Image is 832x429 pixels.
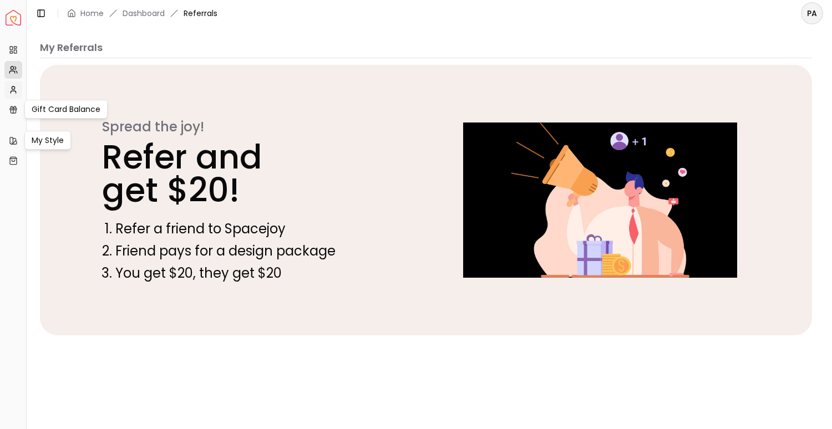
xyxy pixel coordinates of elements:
li: Friend pays for a design package [115,242,402,260]
button: PA [801,2,823,24]
a: Spacejoy [6,10,21,25]
nav: breadcrumb [67,8,217,19]
span: PA [802,3,822,23]
img: Spacejoy Logo [6,10,21,25]
li: Refer a friend to Spacejoy [115,220,402,238]
a: Home [80,8,104,19]
div: Gift Card Balance [24,100,108,119]
span: Referrals [184,8,217,19]
li: You get $20, they get $20 [115,264,402,282]
p: Spread the joy! [102,118,402,136]
img: Referral callout [433,122,768,277]
div: My Style [24,131,71,150]
p: My Referrals [40,40,812,55]
a: Dashboard [123,8,165,19]
p: Refer and get $20! [102,140,402,207]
